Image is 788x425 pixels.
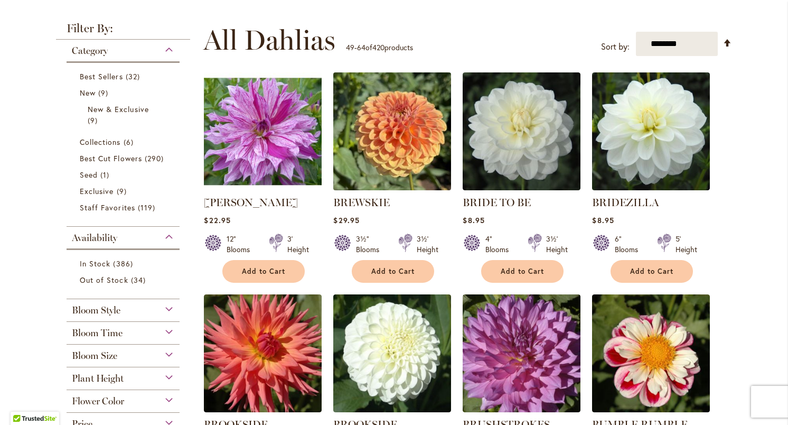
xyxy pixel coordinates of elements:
span: Bloom Time [72,327,123,339]
iframe: Launch Accessibility Center [8,387,37,417]
a: In Stock 386 [80,258,169,269]
span: 64 [357,42,365,52]
button: Add to Cart [222,260,305,283]
span: Add to Cart [371,267,415,276]
a: Staff Favorites [80,202,169,213]
a: Brandon Michael [204,182,322,192]
span: Staff Favorites [80,202,135,212]
a: Best Sellers [80,71,169,82]
span: Plant Height [72,373,124,384]
span: 9 [117,186,129,197]
span: $22.95 [204,215,230,225]
span: Availability [72,232,117,244]
div: 5' Height [676,234,697,255]
span: 1 [100,169,112,180]
a: Exclusive [80,186,169,197]
span: Out of Stock [80,275,128,285]
a: BRUSHSTROKES [463,404,580,414]
span: 6 [124,136,136,147]
span: New [80,88,96,98]
a: BRIDE TO BE [463,196,531,209]
span: Exclusive [80,186,114,196]
a: Best Cut Flowers [80,153,169,164]
span: 32 [126,71,143,82]
span: $29.95 [333,215,359,225]
span: Add to Cart [242,267,285,276]
span: New & Exclusive [88,104,149,114]
span: 9 [98,87,111,98]
a: BREWSKIE [333,182,451,192]
span: 420 [372,42,384,52]
span: Collections [80,137,121,147]
span: $8.95 [463,215,484,225]
span: 34 [131,274,148,285]
div: 3' Height [287,234,309,255]
span: 386 [113,258,135,269]
button: Add to Cart [611,260,693,283]
span: Best Cut Flowers [80,153,142,163]
span: $8.95 [592,215,614,225]
a: BREWSKIE [333,196,390,209]
span: Best Sellers [80,71,123,81]
img: BREWSKIE [331,70,454,193]
div: 6" Blooms [615,234,644,255]
label: Sort by: [601,37,630,57]
span: Category [72,45,108,57]
span: 49 [346,42,354,52]
a: Collections [80,136,169,147]
span: Add to Cart [630,267,673,276]
a: BRIDEZILLA [592,196,659,209]
a: [PERSON_NAME] [204,196,298,209]
div: 4" Blooms [485,234,515,255]
span: 119 [138,202,158,213]
span: Bloom Size [72,350,117,362]
span: 9 [88,115,100,126]
span: Flower Color [72,395,124,407]
button: Add to Cart [352,260,434,283]
a: Out of Stock 34 [80,274,169,285]
span: Add to Cart [501,267,544,276]
div: 3½' Height [546,234,568,255]
strong: Filter By: [56,23,190,40]
div: 12" Blooms [227,234,256,255]
img: BROOKSIDE SNOWBALL [333,294,451,412]
span: Seed [80,170,98,180]
img: BRUSHSTROKES [463,294,580,412]
a: BROOKSIDE SNOWBALL [333,404,451,414]
span: In Stock [80,258,110,269]
span: 290 [145,153,166,164]
a: BRIDE TO BE [463,182,580,192]
span: Bloom Style [72,304,120,316]
img: BROOKSIDE CHERI [204,294,322,412]
div: 3½" Blooms [356,234,386,255]
a: BROOKSIDE CHERI [204,404,322,414]
img: Brandon Michael [204,72,322,190]
button: Add to Cart [481,260,564,283]
a: BRIDEZILLA [592,182,710,192]
a: New &amp; Exclusive [88,104,161,126]
a: New [80,87,169,98]
img: BUMBLE RUMBLE [592,294,710,412]
div: 3½' Height [417,234,438,255]
p: - of products [346,39,413,56]
a: Seed [80,169,169,180]
img: BRIDE TO BE [463,72,580,190]
span: All Dahlias [203,24,335,56]
a: BUMBLE RUMBLE [592,404,710,414]
img: BRIDEZILLA [592,72,710,190]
